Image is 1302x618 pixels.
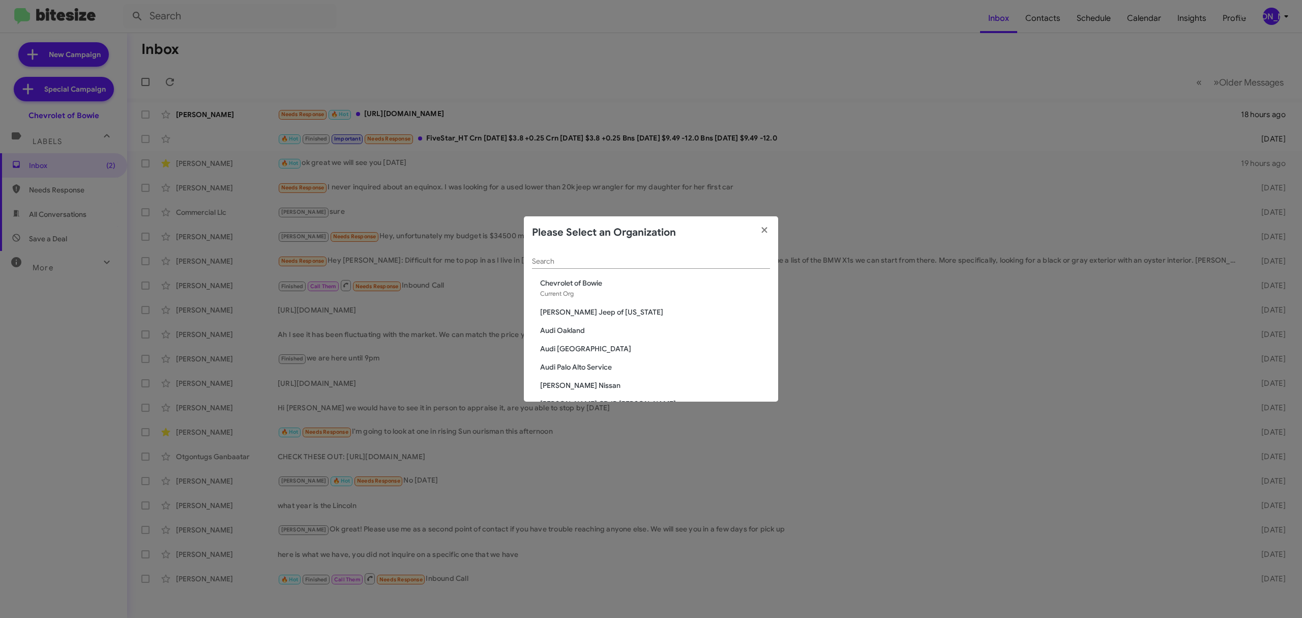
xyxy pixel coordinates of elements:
[540,307,770,317] span: [PERSON_NAME] Jeep of [US_STATE]
[532,224,676,241] h2: Please Select an Organization
[540,399,770,409] span: [PERSON_NAME] CDJR [PERSON_NAME]
[540,278,770,288] span: Chevrolet of Bowie
[540,344,770,354] span: Audi [GEOGRAPHIC_DATA]
[540,362,770,372] span: Audi Palo Alto Service
[540,325,770,335] span: Audi Oakland
[540,380,770,390] span: [PERSON_NAME] Nissan
[540,290,574,297] span: Current Org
